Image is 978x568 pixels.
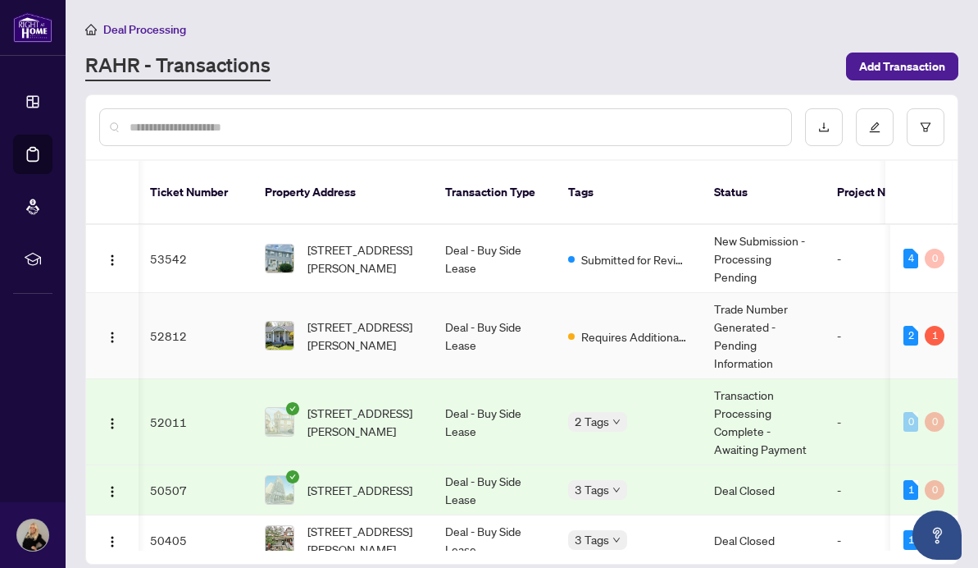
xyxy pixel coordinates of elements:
td: - [824,465,922,515]
td: Transaction Processing Complete - Awaiting Payment [701,379,824,465]
span: download [818,121,830,133]
img: thumbnail-img [266,245,293,273]
td: 50405 [137,515,252,566]
span: 3 Tags [575,480,609,499]
th: Status [701,161,824,225]
a: RAHR - Transactions [85,52,271,81]
th: Transaction Type [432,161,555,225]
span: [STREET_ADDRESS][PERSON_NAME] [307,318,419,354]
button: Add Transaction [846,53,958,80]
button: edit [856,108,894,146]
div: 0 [903,412,918,432]
span: [STREET_ADDRESS][PERSON_NAME] [307,404,419,440]
td: Deal - Buy Side Lease [432,515,555,566]
img: Logo [106,331,119,344]
div: 4 [903,249,918,268]
img: Logo [106,417,119,430]
img: Profile Icon [17,520,48,551]
img: logo [13,12,52,43]
span: Requires Additional Docs [581,328,688,346]
td: Deal Closed [701,515,824,566]
span: Submitted for Review [581,250,688,268]
img: Logo [106,485,119,498]
img: Logo [106,535,119,548]
div: 0 [925,249,944,268]
td: Deal Closed [701,465,824,515]
td: Trade Number Generated - Pending Information [701,293,824,379]
span: check-circle [286,402,299,415]
span: [STREET_ADDRESS][PERSON_NAME] [307,240,419,277]
th: Project Name [824,161,922,225]
button: Logo [99,245,125,272]
img: thumbnail-img [266,526,293,554]
td: Deal - Buy Side Lease [432,225,555,293]
td: Deal - Buy Side Lease [432,465,555,515]
button: Open asap [912,511,962,560]
button: Logo [99,323,125,349]
td: New Submission - Processing Pending [701,225,824,293]
th: Property Address [252,161,432,225]
div: 1 [903,480,918,500]
td: - [824,293,922,379]
th: Ticket Number [137,161,252,225]
span: down [612,536,621,544]
span: 3 Tags [575,530,609,549]
img: Logo [106,254,119,267]
td: - [824,515,922,566]
span: filter [920,121,931,133]
img: thumbnail-img [266,322,293,350]
img: thumbnail-img [266,476,293,504]
button: download [805,108,843,146]
div: 1 [925,326,944,346]
td: 53542 [137,225,252,293]
button: Logo [99,409,125,435]
th: Tags [555,161,701,225]
td: 52011 [137,379,252,465]
td: Deal - Buy Side Lease [432,379,555,465]
div: 0 [925,480,944,500]
button: Logo [99,527,125,553]
button: filter [907,108,944,146]
span: edit [869,121,880,133]
td: 52812 [137,293,252,379]
span: [STREET_ADDRESS] [307,481,412,499]
img: thumbnail-img [266,408,293,436]
td: Deal - Buy Side Lease [432,293,555,379]
div: 1 [903,530,918,550]
td: - [824,379,922,465]
button: Logo [99,477,125,503]
span: 2 Tags [575,412,609,431]
span: check-circle [286,470,299,483]
span: Deal Processing [103,22,186,37]
span: down [612,486,621,494]
td: - [824,225,922,293]
div: 2 [903,326,918,346]
div: 0 [925,412,944,432]
span: down [612,418,621,426]
span: Add Transaction [859,53,945,80]
td: 50507 [137,465,252,515]
span: [STREET_ADDRESS][PERSON_NAME] [307,522,419,558]
span: home [85,24,97,35]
